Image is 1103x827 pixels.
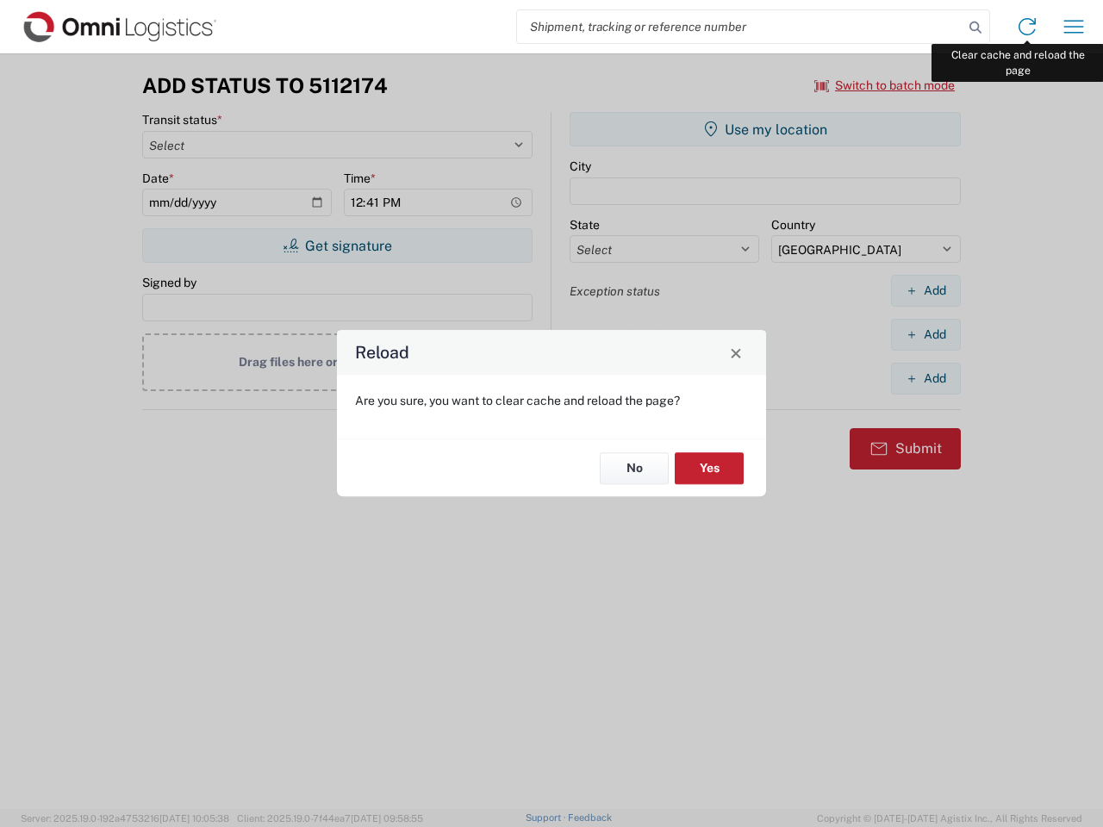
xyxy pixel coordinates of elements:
p: Are you sure, you want to clear cache and reload the page? [355,393,748,408]
h4: Reload [355,340,409,365]
button: Close [724,340,748,364]
button: No [600,452,669,484]
input: Shipment, tracking or reference number [517,10,963,43]
button: Yes [675,452,744,484]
